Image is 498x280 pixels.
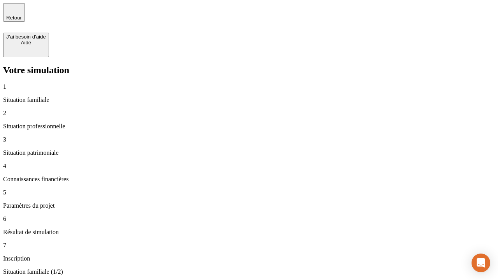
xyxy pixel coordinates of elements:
[3,149,495,156] p: Situation patrimoniale
[3,255,495,262] p: Inscription
[3,123,495,130] p: Situation professionnelle
[3,83,495,90] p: 1
[6,34,46,40] div: J’ai besoin d'aide
[472,254,490,272] div: Open Intercom Messenger
[3,215,495,222] p: 6
[3,33,49,57] button: J’ai besoin d'aideAide
[3,136,495,143] p: 3
[3,189,495,196] p: 5
[3,96,495,103] p: Situation familiale
[3,202,495,209] p: Paramètres du projet
[3,65,495,75] h2: Votre simulation
[3,268,495,275] p: Situation familiale (1/2)
[6,40,46,45] div: Aide
[3,176,495,183] p: Connaissances financières
[6,15,22,21] span: Retour
[3,229,495,236] p: Résultat de simulation
[3,3,25,22] button: Retour
[3,110,495,117] p: 2
[3,242,495,249] p: 7
[3,163,495,170] p: 4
